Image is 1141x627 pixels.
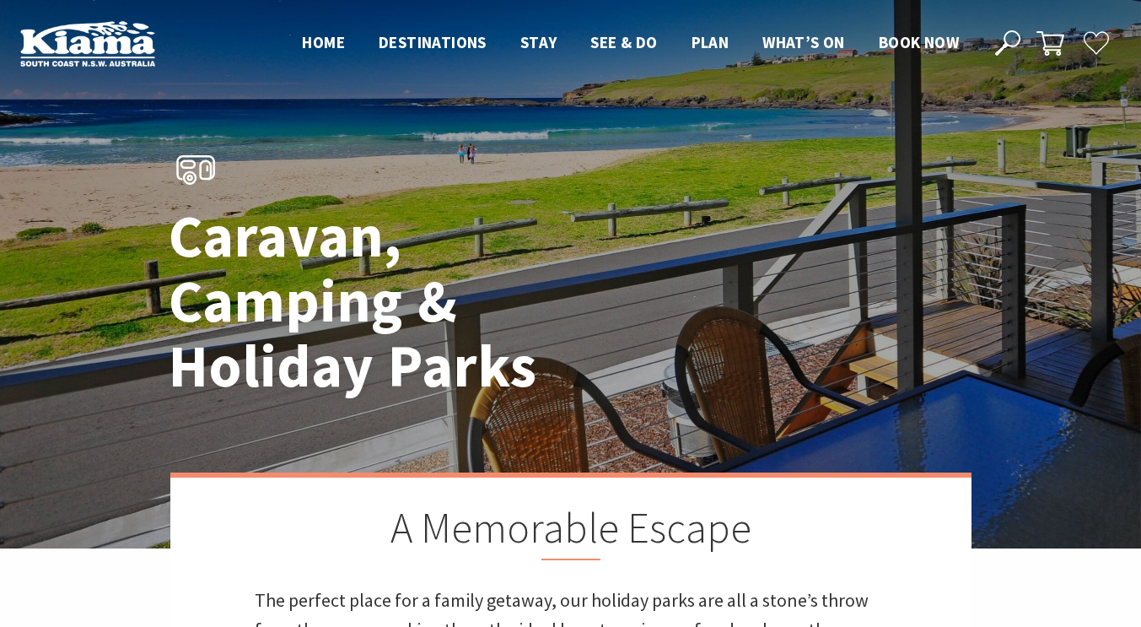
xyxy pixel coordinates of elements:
[255,503,887,560] h2: A Memorable Escape
[302,32,345,52] span: Home
[692,32,729,52] span: Plan
[169,204,645,399] h1: Caravan, Camping & Holiday Parks
[879,32,959,52] span: Book now
[590,32,657,52] span: See & Do
[762,32,845,52] span: What’s On
[379,32,487,52] span: Destinations
[285,30,976,57] nav: Main Menu
[520,32,557,52] span: Stay
[20,20,155,67] img: Kiama Logo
